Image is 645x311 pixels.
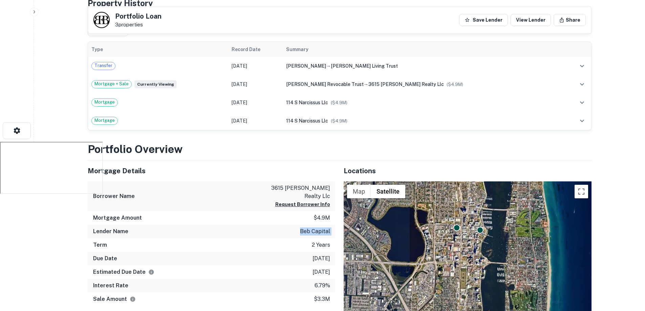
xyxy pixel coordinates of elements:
[331,100,347,105] span: ($ 4.9M )
[92,81,131,87] span: Mortgage + Sale
[130,296,136,302] svg: The values displayed on the website are for informational purposes only and may be reported incor...
[93,268,154,276] h6: Estimated Due Date
[115,22,162,28] p: 3 properties
[283,42,563,57] th: Summary
[93,192,135,200] h6: Borrower Name
[93,295,136,303] h6: Sale Amount
[228,93,282,112] td: [DATE]
[576,97,588,108] button: expand row
[92,117,117,124] span: Mortgage
[576,115,588,127] button: expand row
[134,80,177,88] span: Currently viewing
[554,14,586,26] button: Share
[286,81,560,88] div: →
[315,282,330,290] p: 6.79%
[93,282,128,290] h6: Interest Rate
[576,60,588,72] button: expand row
[286,82,364,87] span: [PERSON_NAME] revocable trust
[275,200,330,208] button: Request Borrower Info
[347,185,371,198] button: Show street map
[148,269,154,275] svg: Estimate is based on a standard schedule for this type of loan.
[313,268,330,276] p: [DATE]
[314,295,330,303] p: $3.3m
[269,184,330,200] p: 3615 [PERSON_NAME] realty llc
[228,57,282,75] td: [DATE]
[371,185,405,198] button: Show satellite imagery
[228,112,282,130] td: [DATE]
[228,42,282,57] th: Record Date
[312,241,330,249] p: 2 years
[286,63,326,69] span: [PERSON_NAME]
[313,254,330,263] p: [DATE]
[88,42,229,57] th: Type
[286,100,328,105] span: 114 s narcissus llc
[115,13,162,20] h5: Portfolio Loan
[331,63,398,69] span: [PERSON_NAME] living trust
[286,62,560,70] div: →
[286,118,328,124] span: 114 s narcissus llc
[576,79,588,90] button: expand row
[575,185,588,198] button: Toggle fullscreen view
[93,227,128,236] h6: Lender Name
[93,214,142,222] h6: Mortgage Amount
[611,257,645,289] iframe: Chat Widget
[314,214,330,222] p: $4.9m
[93,254,117,263] h6: Due Date
[228,75,282,93] td: [DATE]
[88,141,592,157] h3: Portfolio Overview
[92,99,117,106] span: Mortgage
[88,166,336,176] h5: Mortgage Details
[92,62,115,69] span: Transfer
[300,227,330,236] p: beb capital
[459,14,508,26] button: Save Lender
[93,241,107,249] h6: Term
[511,14,551,26] a: View Lender
[447,82,463,87] span: ($ 4.9M )
[344,166,592,176] h5: Locations
[368,82,444,87] span: 3615 [PERSON_NAME] realty llc
[331,118,347,124] span: ($ 4.9M )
